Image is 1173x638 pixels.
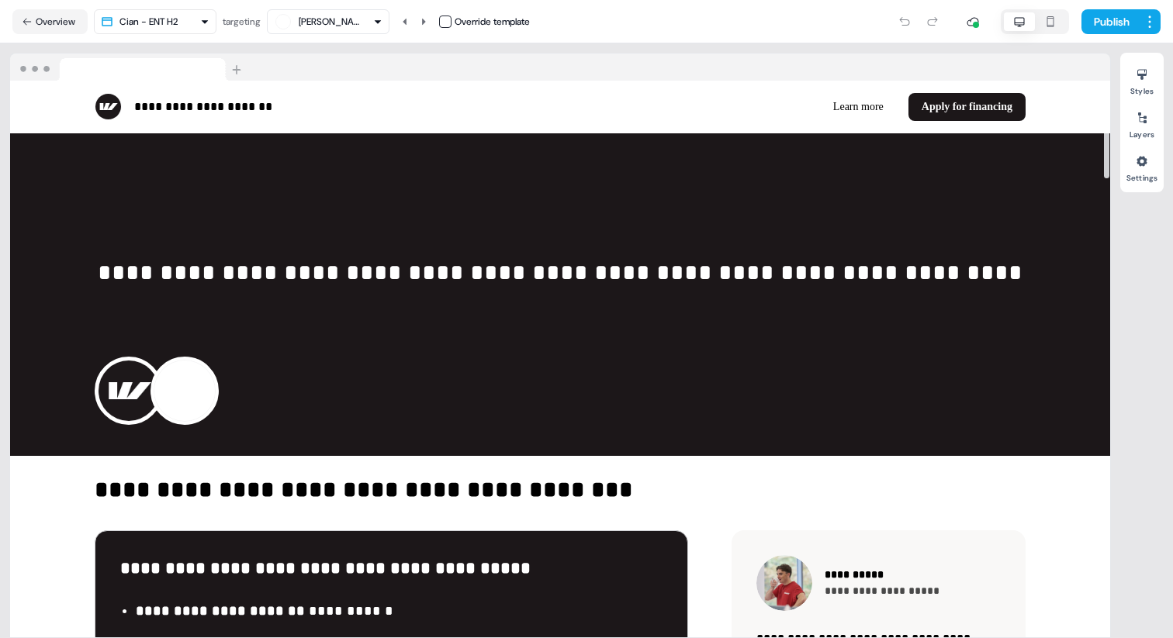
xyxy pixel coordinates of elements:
[1081,9,1139,34] button: Publish
[455,14,530,29] div: Override template
[1120,149,1164,183] button: Settings
[566,93,1026,121] div: Learn moreApply for financing
[1120,62,1164,96] button: Styles
[223,14,261,29] div: targeting
[267,9,389,34] button: [PERSON_NAME] Lingerie
[119,14,178,29] div: Cian - ENT H2
[1120,105,1164,140] button: Layers
[12,9,88,34] button: Overview
[10,53,248,81] img: Browser topbar
[756,555,812,611] img: Contact photo
[299,14,361,29] div: [PERSON_NAME] Lingerie
[908,93,1026,121] button: Apply for financing
[821,93,896,121] button: Learn more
